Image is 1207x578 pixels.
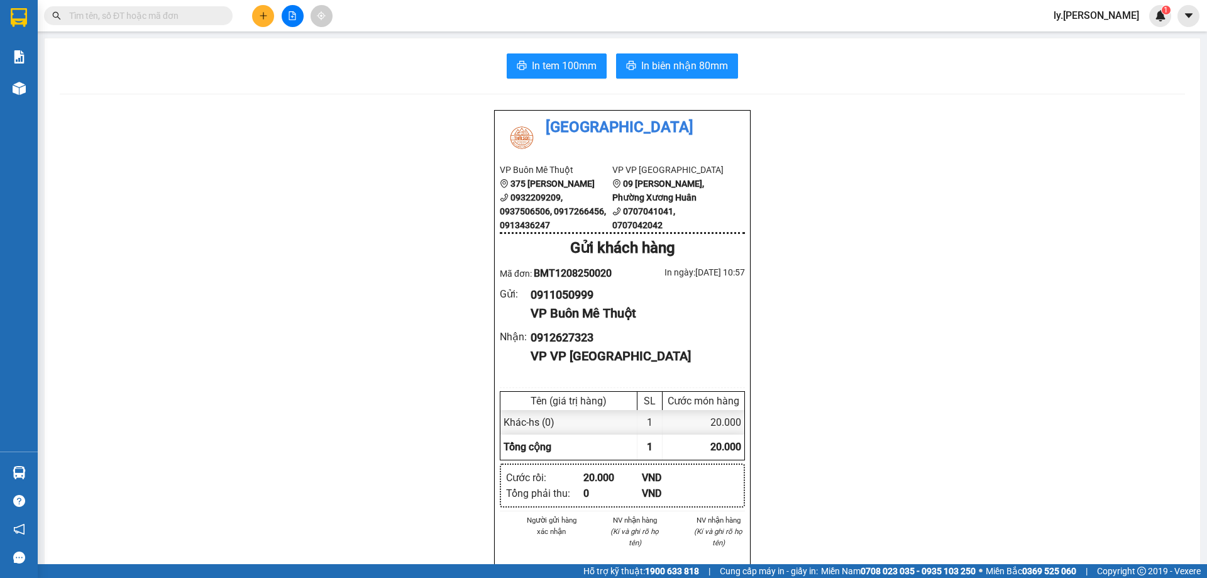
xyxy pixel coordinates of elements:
button: aim [311,5,333,27]
span: environment [500,179,509,188]
strong: 0708 023 035 - 0935 103 250 [861,566,976,576]
span: | [708,564,710,578]
li: [GEOGRAPHIC_DATA] [500,116,745,140]
span: printer [517,60,527,72]
button: file-add [282,5,304,27]
li: Người gửi hàng xác nhận [525,514,578,537]
b: 375 [PERSON_NAME] [510,179,595,189]
button: plus [252,5,274,27]
i: (Kí và ghi rõ họ tên) [610,527,659,547]
div: Tổng phải thu : [506,486,583,501]
b: 0932209209, 0937506506, 0917266456, 0913436247 [500,192,606,230]
span: notification [13,523,25,535]
button: caret-down [1177,5,1199,27]
img: warehouse-icon [13,466,26,479]
i: (Kí và ghi rõ họ tên) [694,527,742,547]
div: 20.000 [663,410,744,435]
div: Cước món hàng [666,395,741,407]
div: 0 [583,486,642,501]
button: printerIn tem 100mm [507,53,607,79]
span: phone [500,193,509,202]
span: Miền Bắc [986,564,1076,578]
sup: 1 [1162,6,1171,14]
span: | [1086,564,1088,578]
div: 0912627323 [531,329,735,347]
div: SL [641,395,659,407]
span: BMT1208250020 [534,267,612,279]
span: file-add [288,11,297,20]
div: VND [642,486,700,501]
div: Gửi : [500,286,531,302]
div: Mã đơn: [500,265,622,281]
li: NV nhận hàng [609,514,662,526]
input: Tìm tên, số ĐT hoặc mã đơn [69,9,218,23]
span: aim [317,11,326,20]
span: copyright [1137,567,1146,575]
span: printer [626,60,636,72]
li: NV nhận hàng [692,514,745,526]
div: VND [642,470,700,486]
b: 09 [PERSON_NAME], Phường Xương Huân [612,179,704,203]
li: VP Buôn Mê Thuột [500,163,612,177]
span: environment [612,179,621,188]
img: warehouse-icon [13,82,26,95]
div: 0911050999 [531,286,735,304]
strong: 1900 633 818 [645,566,699,576]
b: 0707041041, 0707042042 [612,206,675,230]
div: VP VP [GEOGRAPHIC_DATA] [531,347,735,366]
div: In ngày: [DATE] 10:57 [622,265,745,279]
span: plus [259,11,268,20]
span: Tổng cộng [504,441,551,453]
span: ⚪️ [979,569,983,574]
div: Nhận : [500,329,531,345]
span: Khác - hs (0) [504,416,554,428]
img: solution-icon [13,50,26,64]
button: printerIn biên nhận 80mm [616,53,738,79]
span: search [52,11,61,20]
span: phone [612,207,621,216]
span: caret-down [1183,10,1194,21]
span: ly.[PERSON_NAME] [1044,8,1149,23]
span: In tem 100mm [532,58,597,74]
div: Gửi khách hàng [500,236,745,260]
strong: 0369 525 060 [1022,566,1076,576]
img: icon-new-feature [1155,10,1166,21]
li: VP VP [GEOGRAPHIC_DATA] [612,163,725,177]
span: Miền Nam [821,564,976,578]
img: logo.jpg [500,116,544,160]
span: Hỗ trợ kỹ thuật: [583,564,699,578]
div: VP Buôn Mê Thuột [531,304,735,323]
img: logo-vxr [11,8,27,27]
div: Cước rồi : [506,470,583,486]
span: 1 [647,441,653,453]
div: Tên (giá trị hàng) [504,395,634,407]
span: 1 [1164,6,1168,14]
div: 20.000 [583,470,642,486]
span: Cung cấp máy in - giấy in: [720,564,818,578]
span: question-circle [13,495,25,507]
span: In biên nhận 80mm [641,58,728,74]
div: 1 [637,410,663,435]
span: message [13,552,25,564]
span: 20.000 [710,441,741,453]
